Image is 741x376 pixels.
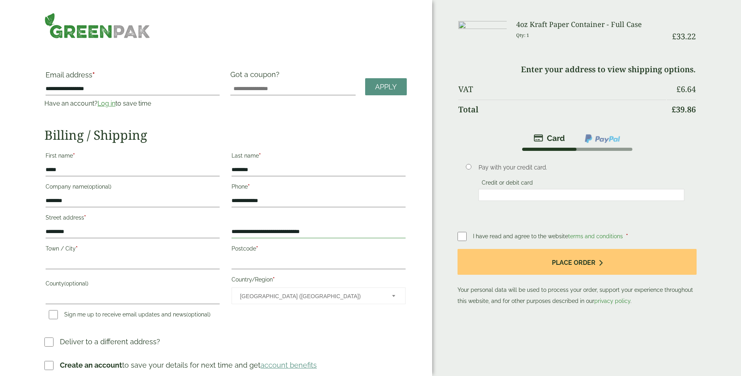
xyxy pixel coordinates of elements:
[479,179,536,188] label: Credit or debit card
[240,288,381,305] span: United Kingdom (UK)
[458,249,697,307] p: Your personal data will be used to process your order, support your experience throughout this we...
[92,71,95,79] abbr: required
[46,311,214,320] label: Sign me up to receive email updates and news
[516,20,666,29] h3: 4oz Kraft Paper Container - Full Case
[46,71,220,83] label: Email address
[672,104,676,115] span: £
[259,152,261,159] abbr: required
[46,278,220,291] label: County
[458,100,666,119] th: Total
[626,233,628,239] abbr: required
[516,32,529,38] small: Qty: 1
[676,84,696,94] bdi: 6.64
[46,150,220,164] label: First name
[375,83,397,91] span: Apply
[365,78,407,95] a: Apply
[273,276,275,283] abbr: required
[87,183,111,190] span: (optional)
[60,360,317,370] p: to save your details for next time and get
[230,70,283,83] label: Got a coupon?
[232,274,406,287] label: Country/Region
[672,31,696,42] bdi: 33.22
[458,60,696,79] td: Enter your address to view shipping options.
[84,214,86,221] abbr: required
[473,233,624,239] span: I have read and agree to the website
[232,287,406,304] span: Country/Region
[49,310,58,319] input: Sign me up to receive email updates and news(optional)
[76,245,78,252] abbr: required
[594,298,630,304] a: privacy policy
[73,152,75,159] abbr: required
[98,100,115,107] a: Log in
[44,99,221,108] p: Have an account? to save time
[232,243,406,256] label: Postcode
[186,311,211,318] span: (optional)
[481,191,682,199] iframe: Secure card payment input frame
[46,243,220,256] label: Town / City
[676,84,681,94] span: £
[44,13,150,39] img: GreenPak Supplies
[232,150,406,164] label: Last name
[248,183,250,190] abbr: required
[458,249,697,275] button: Place order
[534,133,565,143] img: stripe.png
[672,31,676,42] span: £
[584,133,621,144] img: ppcp-gateway.png
[64,280,88,287] span: (optional)
[256,245,258,252] abbr: required
[60,336,160,347] p: Deliver to a different address?
[260,361,317,369] a: account benefits
[60,361,122,369] strong: Create an account
[479,163,684,172] p: Pay with your credit card.
[568,233,623,239] a: terms and conditions
[458,80,666,99] th: VAT
[46,181,220,195] label: Company name
[44,127,407,143] h2: Billing / Shipping
[46,212,220,226] label: Street address
[672,104,696,115] bdi: 39.86
[232,181,406,195] label: Phone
